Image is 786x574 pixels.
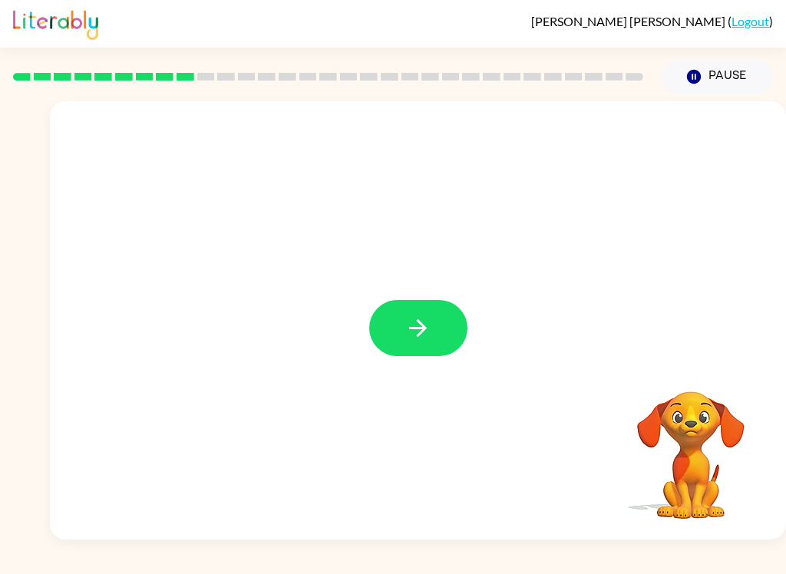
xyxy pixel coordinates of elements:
[732,14,769,28] a: Logout
[662,59,773,94] button: Pause
[614,368,768,521] video: Your browser must support playing .mp4 files to use Literably. Please try using another browser.
[531,14,773,28] div: ( )
[531,14,728,28] span: [PERSON_NAME] [PERSON_NAME]
[13,6,98,40] img: Literably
